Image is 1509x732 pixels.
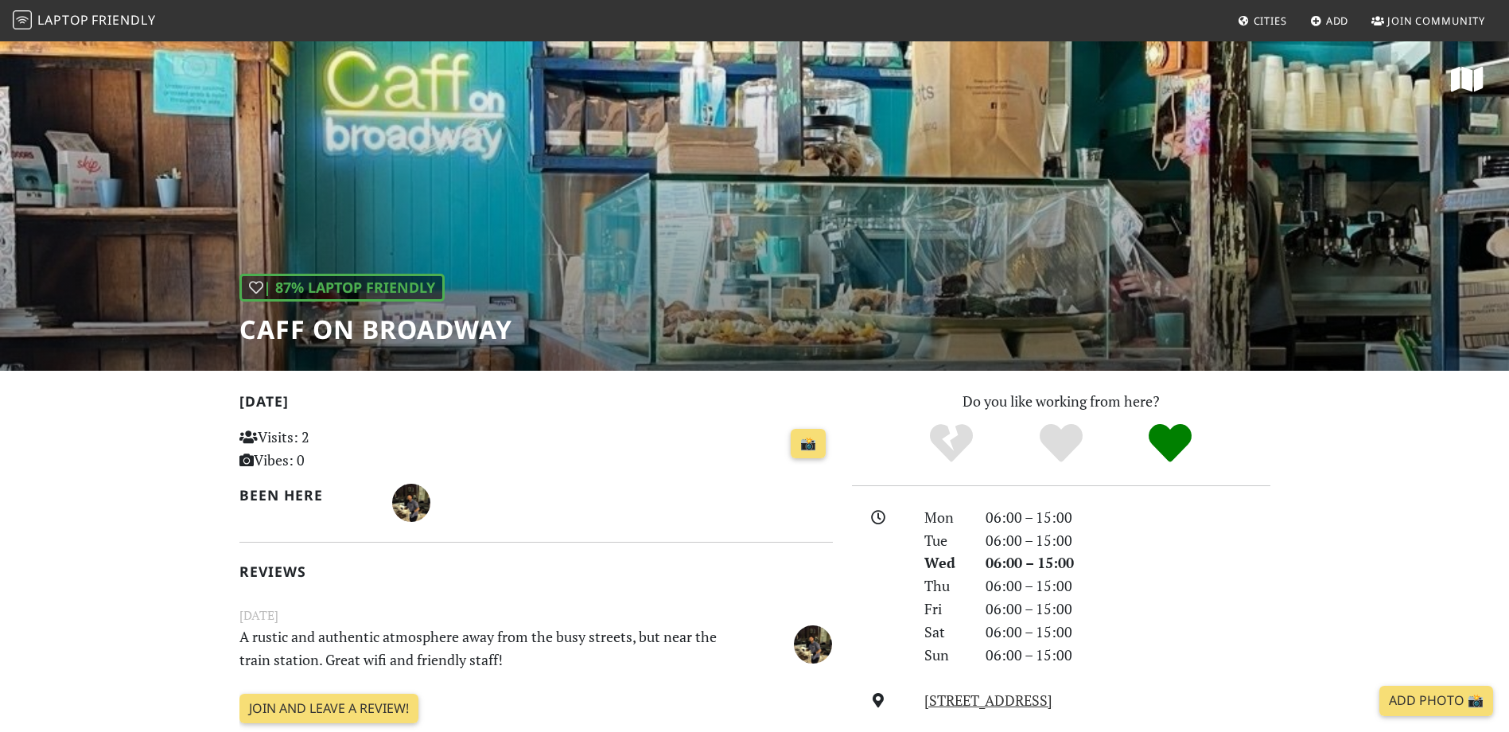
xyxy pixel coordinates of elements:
span: Nigel Earnshaw [392,492,430,511]
span: Nigel Earnshaw [794,633,832,652]
div: 06:00 – 15:00 [976,574,1280,598]
div: Wed [915,551,975,574]
img: 2376-nigel.jpg [794,625,832,664]
h1: Caff on Broadway [239,314,512,345]
h2: Been here [239,487,374,504]
span: Add [1326,14,1349,28]
p: Do you like working from here? [852,390,1270,413]
h2: [DATE] [239,393,833,416]
img: LaptopFriendly [13,10,32,29]
a: 📸 [791,429,826,459]
div: Definitely! [1115,422,1225,465]
div: 06:00 – 15:00 [976,621,1280,644]
div: 06:00 – 15:00 [976,598,1280,621]
a: [STREET_ADDRESS] [924,691,1052,710]
a: Add [1304,6,1355,35]
div: 06:00 – 15:00 [976,529,1280,552]
small: [DATE] [230,605,842,625]
div: Sun [915,644,975,667]
div: 06:00 – 15:00 [976,506,1280,529]
a: Join and leave a review! [239,694,418,724]
div: No [896,422,1006,465]
span: Cities [1254,14,1287,28]
div: 06:00 – 15:00 [976,551,1280,574]
a: Add Photo 📸 [1379,686,1493,716]
div: Sat [915,621,975,644]
h2: Reviews [239,563,833,580]
a: LaptopFriendly LaptopFriendly [13,7,156,35]
p: A rustic and authentic atmosphere away from the busy streets, but near the train station. Great w... [230,625,741,672]
div: Yes [1006,422,1116,465]
span: Join Community [1387,14,1485,28]
img: 2376-nigel.jpg [392,484,430,522]
a: Cities [1231,6,1293,35]
span: Friendly [91,11,155,29]
div: Thu [915,574,975,598]
div: 06:00 – 15:00 [976,644,1280,667]
div: | 87% Laptop Friendly [239,274,445,302]
div: Tue [915,529,975,552]
div: Fri [915,598,975,621]
p: Visits: 2 Vibes: 0 [239,426,425,472]
a: Join Community [1365,6,1491,35]
div: Mon [915,506,975,529]
span: Laptop [37,11,89,29]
